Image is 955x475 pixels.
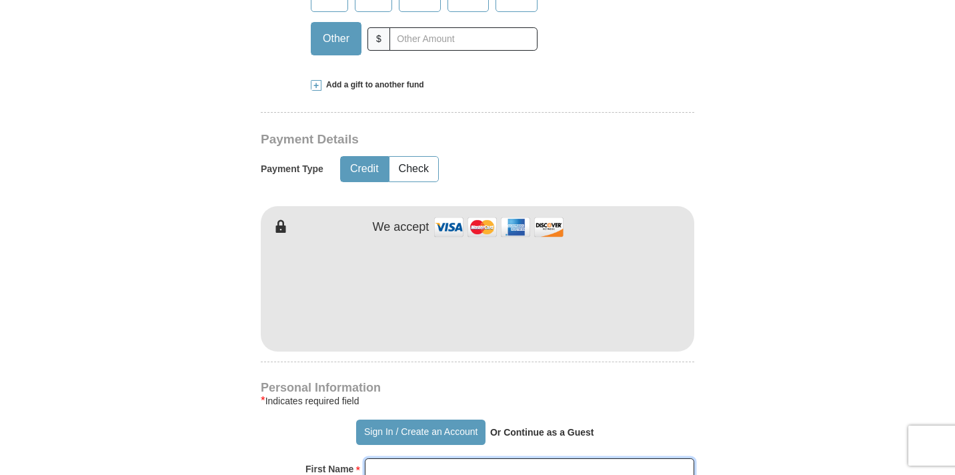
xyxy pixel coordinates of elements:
strong: Or Continue as a Guest [490,427,594,438]
h5: Payment Type [261,163,323,175]
span: $ [367,27,390,51]
img: credit cards accepted [432,213,566,242]
button: Sign In / Create an Account [356,420,485,445]
button: Check [389,157,438,181]
span: Other [316,29,356,49]
h4: Personal Information [261,382,694,393]
input: Other Amount [389,27,538,51]
h3: Payment Details [261,132,601,147]
div: Indicates required field [261,393,694,409]
h4: We accept [373,220,429,235]
span: Add a gift to another fund [321,79,424,91]
button: Credit [341,157,388,181]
